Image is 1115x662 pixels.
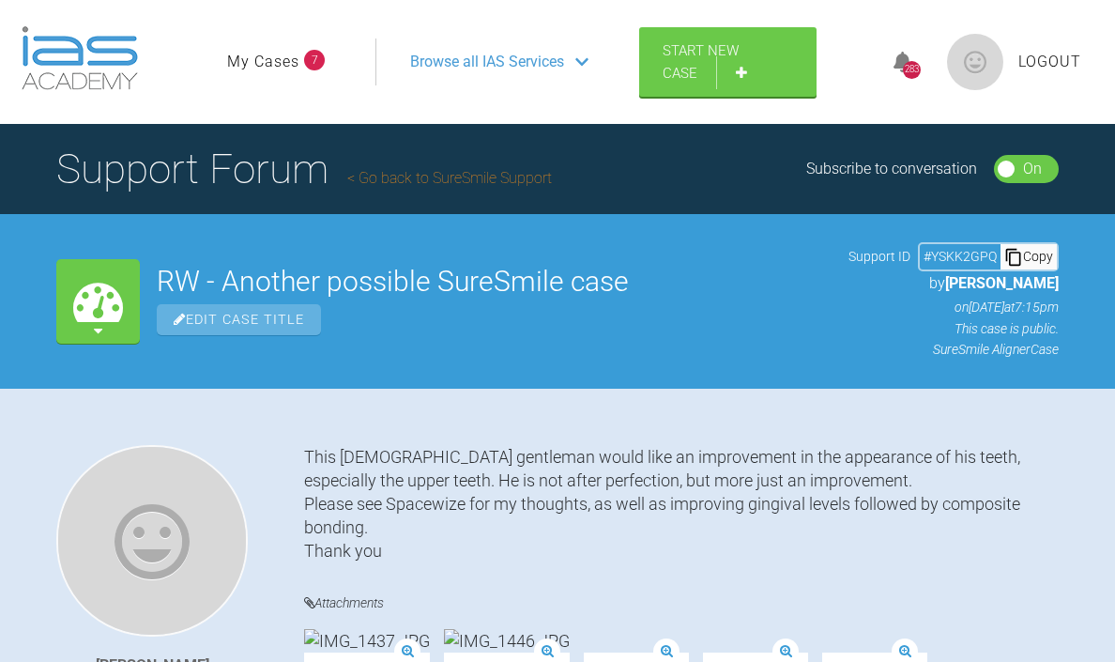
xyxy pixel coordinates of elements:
[227,50,299,74] a: My Cases
[22,26,138,90] img: logo-light.3e3ef733.png
[945,274,1059,292] span: [PERSON_NAME]
[848,318,1059,339] p: This case is public.
[56,445,248,637] img: Cathryn Sherlock
[848,339,1059,360] p: SureSmile Aligner Case
[304,445,1059,563] div: This [DEMOGRAPHIC_DATA] gentleman would like an improvement in the appearance of his teeth, espec...
[903,61,921,79] div: 283
[56,136,552,202] h1: Support Forum
[304,592,1059,615] h4: Attachments
[347,169,552,187] a: Go back to SureSmile Support
[157,304,321,335] span: Edit Case Title
[639,27,817,97] a: Start New Case
[920,246,1000,267] div: # YSKK2GPQ
[410,50,564,74] span: Browse all IAS Services
[848,246,910,267] span: Support ID
[947,34,1003,90] img: profile.png
[663,42,739,82] span: Start New Case
[1000,244,1057,269] div: Copy
[304,629,430,653] img: IMG_1437.JPG
[806,157,977,181] div: Subscribe to conversation
[1023,157,1042,181] div: On
[444,629,570,653] img: IMG_1446.JPG
[848,297,1059,317] p: on [DATE] at 7:15pm
[1018,50,1081,74] a: Logout
[848,271,1059,296] p: by
[304,50,325,70] span: 7
[157,268,832,296] h2: RW - Another possible SureSmile case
